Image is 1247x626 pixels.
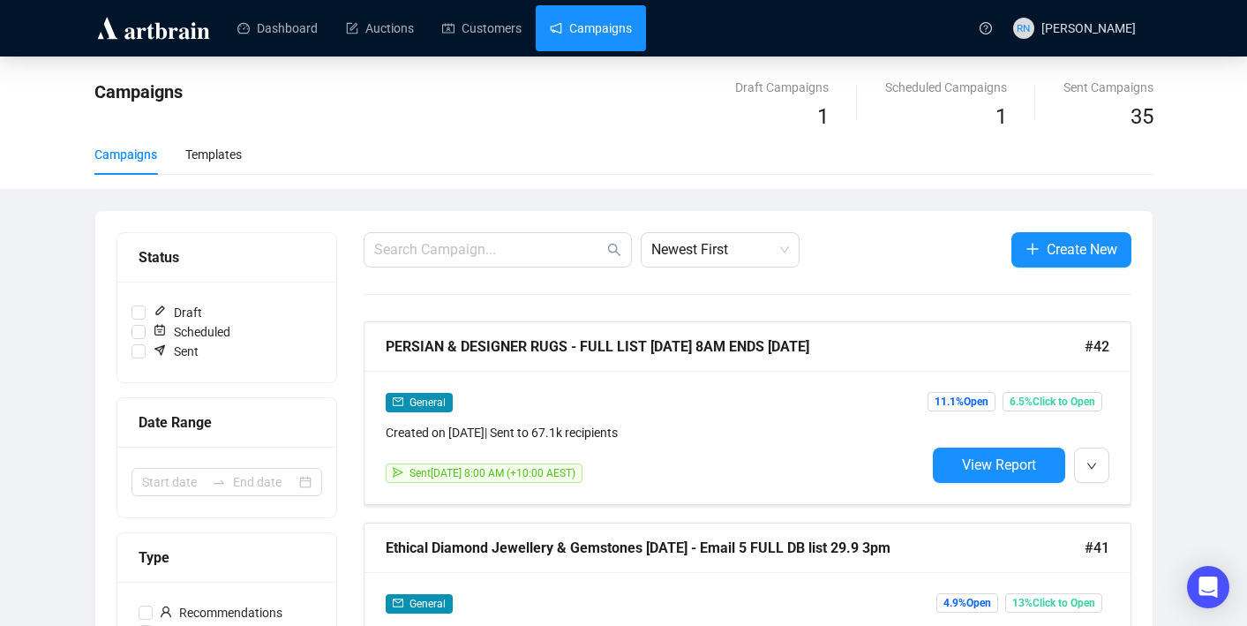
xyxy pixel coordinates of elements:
div: Campaigns [94,145,157,164]
div: Ethical Diamond Jewellery & Gemstones [DATE] - Email 5 FULL DB list 29.9 3pm [386,537,1085,559]
div: Draft Campaigns [735,78,829,97]
span: user [160,606,172,618]
span: 13% Click to Open [1005,593,1102,613]
input: Search Campaign... [374,239,604,260]
span: plus [1025,242,1040,256]
span: mail [393,396,403,407]
span: View Report [962,456,1036,473]
span: RN [1017,19,1031,36]
span: send [393,467,403,478]
span: 4.9% Open [936,593,998,613]
div: Date Range [139,411,315,434]
span: to [212,475,226,489]
button: Create New [1011,232,1131,268]
img: logo [94,14,213,42]
span: 1 [995,104,1007,129]
span: Draft [146,303,209,322]
span: 1 [817,104,829,129]
span: Campaigns [94,81,183,102]
span: Sent [146,342,206,361]
div: Open Intercom Messenger [1187,566,1229,608]
div: Status [139,246,315,268]
span: swap-right [212,475,226,489]
div: Type [139,547,315,569]
input: Start date [142,472,205,492]
span: search [607,243,621,257]
a: PERSIAN & DESIGNER RUGS - FULL LIST [DATE] 8AM ENDS [DATE]#42mailGeneralCreated on [DATE]| Sent t... [364,321,1131,505]
span: General [409,396,446,409]
div: Templates [185,145,242,164]
span: Scheduled [146,322,237,342]
a: Customers [442,5,522,51]
span: #41 [1085,537,1109,559]
a: Dashboard [237,5,318,51]
input: End date [233,472,296,492]
span: 11.1% Open [928,392,995,411]
span: #42 [1085,336,1109,358]
span: Recommendations [153,603,289,622]
div: Scheduled Campaigns [885,78,1007,97]
div: Sent Campaigns [1063,78,1153,97]
div: PERSIAN & DESIGNER RUGS - FULL LIST [DATE] 8AM ENDS [DATE] [386,336,1085,358]
div: Created on [DATE] | Sent to 67.1k recipients [386,423,926,442]
span: 35 [1131,104,1153,129]
button: View Report [933,448,1065,483]
span: [PERSON_NAME] [1041,21,1136,35]
span: question-circle [980,22,992,34]
span: mail [393,598,403,608]
span: down [1086,461,1097,471]
a: Auctions [346,5,414,51]
span: Sent [DATE] 8:00 AM (+10:00 AEST) [409,467,575,479]
a: Campaigns [550,5,632,51]
span: Newest First [651,233,789,267]
span: Create New [1047,238,1117,260]
span: General [409,598,446,610]
span: 6.5% Click to Open [1003,392,1102,411]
